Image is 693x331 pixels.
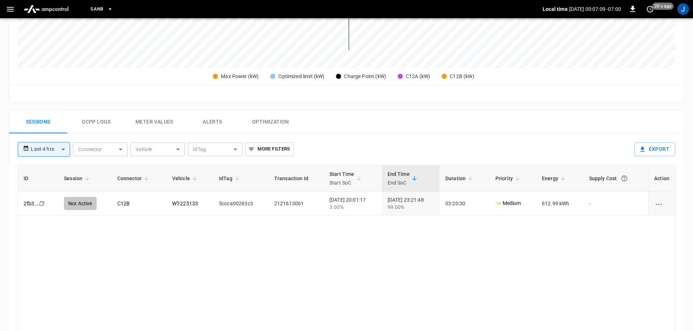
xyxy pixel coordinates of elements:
span: Priority [495,174,522,183]
th: ID [18,165,58,192]
span: SanB [90,5,104,13]
div: Max Power (kW) [221,73,259,80]
span: End TimeEnd SoC [388,170,419,187]
table: sessions table [18,165,675,215]
button: Ocpp logs [67,110,125,134]
td: 5ccca00263c3 [213,192,268,215]
div: Last 4 hrs [31,142,70,156]
button: The cost of your charging session based on your supply rates [618,172,631,185]
td: 03:20:30 [439,192,490,215]
span: IdTag [219,174,242,183]
a: WT-225133 [172,201,198,206]
p: Local time [543,5,568,13]
div: profile-icon [677,3,689,15]
button: Optimization [242,110,300,134]
div: copy [38,199,46,207]
div: charging session options [654,200,669,207]
div: C12A (kW) [406,73,430,80]
span: Vehicle [172,174,199,183]
button: Sessions [9,110,67,134]
td: - [583,192,648,215]
th: Action [648,165,675,192]
button: Alerts [183,110,242,134]
span: Session [64,174,92,183]
a: 2fb3... [24,201,39,206]
p: [DATE] 00:07:09 -07:00 [569,5,621,13]
p: Medium [495,199,521,207]
p: End SoC [388,178,410,187]
div: 3.00% [329,203,376,211]
button: SanB [88,2,116,16]
div: [DATE] 23:21:48 [388,196,434,211]
span: Connector [117,174,151,183]
span: Energy [542,174,568,183]
div: C12B (kW) [450,73,474,80]
span: Start TimeStart SoC [329,170,364,187]
img: ampcontrol.io logo [21,2,72,16]
th: Transaction Id [268,165,324,192]
div: End Time [388,170,410,187]
div: Start Time [329,170,354,187]
button: More Filters [245,142,293,156]
button: Export [635,142,675,156]
div: 99.00% [388,203,434,211]
div: [DATE] 20:01:17 [329,196,376,211]
div: Optimized limit (kW) [278,73,324,80]
td: 612.99 kWh [536,192,583,215]
div: Charge Point (kW) [344,73,386,80]
button: Meter Values [125,110,183,134]
a: C12B [117,201,130,206]
div: Not Active [64,197,97,210]
span: 20 s ago [652,3,674,10]
td: 2121613061 [268,192,324,215]
p: Start SoC [329,178,354,187]
button: set refresh interval [644,3,656,15]
div: Supply Cost [589,172,642,185]
span: Duration [445,174,475,183]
